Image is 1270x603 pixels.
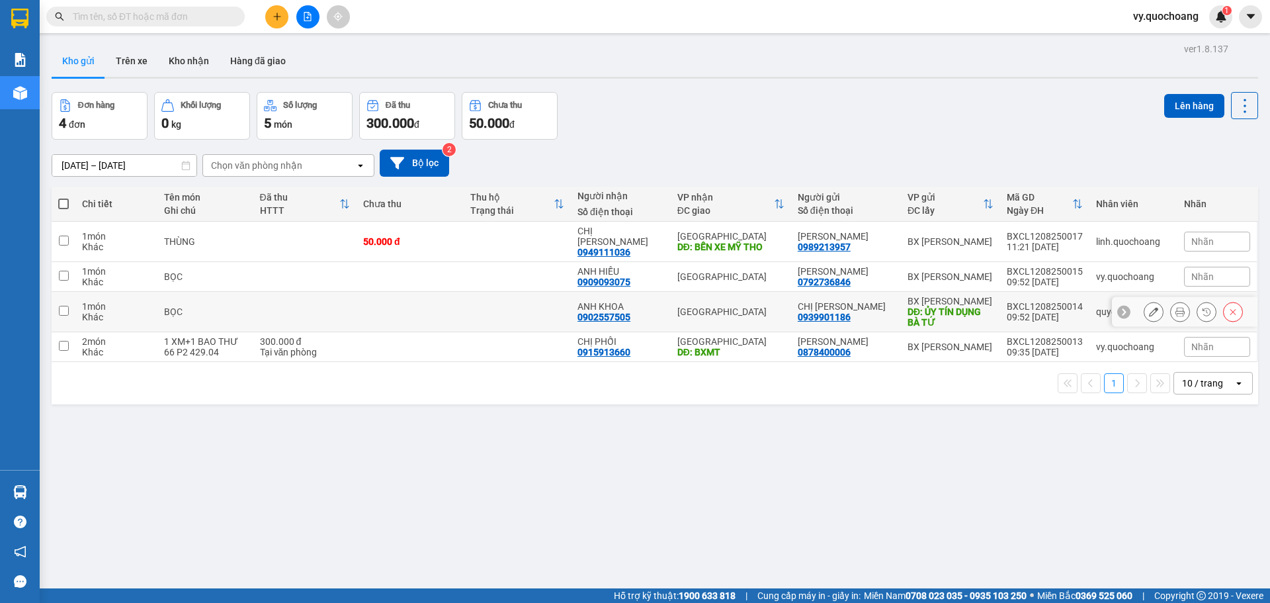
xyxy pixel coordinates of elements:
div: vy.quochoang [1096,342,1171,352]
div: Số lượng [283,101,317,110]
div: BXCL1208250017 [1007,231,1083,242]
div: 0949111036 [577,247,630,257]
span: Cung cấp máy in - giấy in: [757,588,861,603]
div: 11:21 [DATE] [1007,242,1083,252]
sup: 1 [1222,6,1232,15]
button: aim [327,5,350,28]
div: 10 / trang [1182,377,1223,390]
span: question-circle [14,516,26,528]
th: Toggle SortBy [901,187,1000,222]
button: file-add [296,5,319,28]
img: icon-new-feature [1215,11,1227,23]
button: Bộ lọc [380,150,449,177]
div: CHỊ TRANG [798,301,894,312]
span: message [14,575,26,588]
div: Khác [82,277,151,287]
span: đ [509,119,515,130]
div: ĐC lấy [908,205,983,216]
div: Tại văn phòng [260,347,350,357]
div: Mã GD [1007,192,1072,203]
span: ⚪️ [1030,593,1034,598]
div: Chi tiết [82,199,151,209]
div: vy.quochoang [1096,271,1171,282]
div: 0878400006 [798,347,851,357]
div: Chọn văn phòng nhận [211,159,302,172]
button: plus [265,5,288,28]
div: 0902557505 [577,312,630,322]
div: 09:52 [DATE] [1007,277,1083,287]
div: VP gửi [908,192,983,203]
div: quyen.quochoang [1096,306,1171,317]
div: linh.quochoang [1096,236,1171,247]
img: warehouse-icon [13,485,27,499]
span: copyright [1197,591,1206,600]
div: [GEOGRAPHIC_DATA] [677,306,784,317]
button: Kho gửi [52,45,105,77]
sup: 2 [443,143,456,156]
div: BXCL1208250015 [1007,266,1083,277]
span: kg [171,119,181,130]
div: BX [PERSON_NAME] [908,342,994,352]
span: món [274,119,292,130]
svg: open [355,160,366,171]
div: 66 P2 429.04 [164,347,247,357]
button: Khối lượng0kg [154,92,250,140]
div: BX [PERSON_NAME] [908,296,994,306]
span: aim [333,12,343,21]
img: warehouse-icon [13,86,27,100]
span: search [55,12,64,21]
span: đ [414,119,419,130]
div: ver 1.8.137 [1184,42,1228,56]
div: Trạng thái [470,205,554,216]
svg: open [1234,378,1244,389]
div: Ghi chú [164,205,247,216]
img: logo-vxr [11,9,28,28]
div: Đã thu [260,192,339,203]
span: 50.000 [469,115,509,131]
input: Tìm tên, số ĐT hoặc mã đơn [73,9,229,24]
span: Miền Nam [864,588,1027,603]
div: Nhãn [1184,199,1250,209]
div: 1 món [82,231,151,242]
div: Sửa đơn hàng [1144,302,1164,322]
div: Khác [82,242,151,252]
div: Người gửi [798,192,894,203]
button: Đã thu300.000đ [359,92,455,140]
div: Đã thu [386,101,410,110]
div: VP nhận [677,192,774,203]
div: ANH HIẾU [577,266,664,277]
div: 0792736846 [798,277,851,287]
div: CHỊ NHUNG [577,226,664,247]
div: ANH SƠN [798,266,894,277]
div: BXCL1208250014 [1007,301,1083,312]
div: BXCL1208250013 [1007,336,1083,347]
div: 0989213957 [798,242,851,252]
span: 5 [264,115,271,131]
div: Số điện thoại [798,205,894,216]
span: 1 [1224,6,1229,15]
div: ANH KHOA [577,301,664,312]
div: Khác [82,312,151,322]
button: Số lượng5món [257,92,353,140]
button: 1 [1104,373,1124,393]
div: [GEOGRAPHIC_DATA] [677,231,784,242]
span: | [745,588,747,603]
strong: 0708 023 035 - 0935 103 250 [906,590,1027,601]
div: Nhân viên [1096,199,1171,209]
div: Chưa thu [488,101,522,110]
strong: 1900 633 818 [679,590,736,601]
div: BX [PERSON_NAME] [908,271,994,282]
span: 4 [59,115,66,131]
div: Thu hộ [470,192,554,203]
div: 0909093075 [577,277,630,287]
span: plus [273,12,282,21]
div: Số điện thoại [577,207,664,217]
div: DĐ: ỦY TÍN DỤNG BÀ TỨ [908,306,994,328]
div: NGUYỄN VĂN TÂM [798,231,894,242]
th: Toggle SortBy [464,187,571,222]
span: Nhãn [1191,342,1214,352]
div: Đơn hàng [78,101,114,110]
div: Khác [82,347,151,357]
div: ANH TIẾN [798,336,894,347]
span: 300.000 [366,115,414,131]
